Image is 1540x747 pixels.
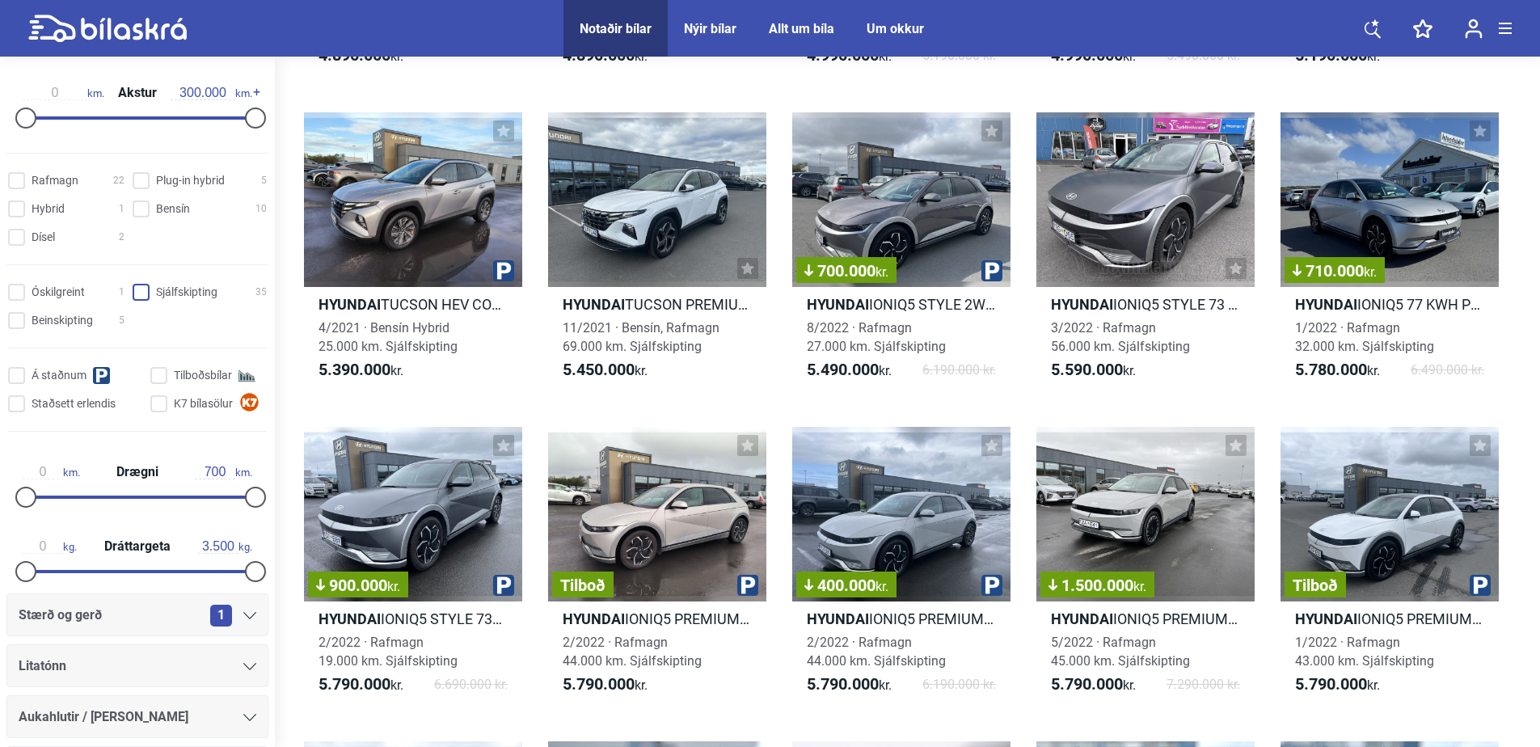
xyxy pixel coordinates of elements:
img: parking.png [1470,575,1491,596]
a: Allt um bíla [769,21,834,36]
span: Bensín [156,200,190,217]
span: 2 [119,229,124,246]
b: Hyundai [1295,296,1357,313]
span: 1.500.000 [1048,577,1146,593]
span: Dráttargeta [100,540,175,553]
span: kr. [563,361,648,380]
a: 400.000kr.HyundaiIONIQ5 PREMIUM 73W2/2022 · Rafmagn44.000 km. Sjálfskipting5.790.000kr.6.190.000 kr. [792,427,1010,709]
b: Hyundai [1051,610,1113,627]
b: 5.790.000 [1295,674,1367,694]
span: 1 [119,284,124,301]
span: 3/2022 · Rafmagn 56.000 km. Sjálfskipting [1051,320,1190,354]
span: km. [195,465,252,479]
span: Stærð og gerð [19,604,102,627]
span: 1/2022 · Rafmagn 32.000 km. Sjálfskipting [1295,320,1434,354]
a: Nýir bílar [684,21,736,36]
b: 5.490.000 [807,360,879,379]
h2: IONIQ5 PREMIUM 73KWH [1036,610,1255,628]
span: Hybrid [32,200,65,217]
img: parking.png [981,260,1002,281]
span: kr. [875,264,888,280]
h2: IONIQ5 PREMIUM 73KW [548,610,766,628]
h2: IONIQ5 PREMIUM 73W [792,610,1010,628]
span: kr. [807,361,892,380]
b: Hyundai [563,610,625,627]
b: 5.390.000 [319,360,390,379]
span: 4/2021 · Bensín Hybrid 25.000 km. Sjálfskipting [319,320,458,354]
span: 2/2022 · Rafmagn 44.000 km. Sjálfskipting [807,635,946,669]
span: kg. [198,539,252,554]
span: kr. [875,579,888,594]
span: 900.000 [316,577,400,593]
span: Drægni [112,466,162,479]
b: 5.790.000 [807,674,879,694]
span: Rafmagn [32,172,78,189]
span: 700.000 [804,263,888,279]
a: Notaðir bílar [580,21,652,36]
span: Tilboð [1293,577,1338,593]
span: Tilboðsbílar [174,367,232,384]
b: Hyundai [563,296,625,313]
span: 8/2022 · Rafmagn 27.000 km. Sjálfskipting [807,320,946,354]
span: 2/2022 · Rafmagn 44.000 km. Sjálfskipting [563,635,702,669]
span: kg. [23,539,77,554]
b: Hyundai [319,610,381,627]
h2: IONIQ5 STYLE 2WD 73KWH [792,295,1010,314]
span: 11/2021 · Bensín, Rafmagn 69.000 km. Sjálfskipting [563,320,719,354]
span: 1 [119,200,124,217]
span: 1/2022 · Rafmagn 43.000 km. Sjálfskipting [1295,635,1434,669]
span: kr. [319,675,403,694]
span: 5/2022 · Rafmagn 45.000 km. Sjálfskipting [1051,635,1190,669]
img: parking.png [737,575,758,596]
span: kr. [1051,361,1136,380]
a: TilboðHyundaiIONIQ5 PREMIUM 73KWH1/2022 · Rafmagn43.000 km. Sjálfskipting5.790.000kr. [1281,427,1499,709]
b: 5.790.000 [1051,674,1123,694]
span: 2/2022 · Rafmagn 19.000 km. Sjálfskipting [319,635,458,669]
span: 6.190.000 kr. [922,675,996,694]
span: 710.000 [1293,263,1377,279]
span: km. [23,86,104,100]
span: K7 bílasölur [174,395,233,412]
span: 400.000 [804,577,888,593]
img: parking.png [493,260,514,281]
b: Hyundai [1295,610,1357,627]
span: 5 [261,172,267,189]
span: Beinskipting [32,312,93,329]
b: Hyundai [1051,296,1113,313]
span: Dísel [32,229,55,246]
span: Tilboð [560,577,605,593]
div: Um okkur [867,21,924,36]
span: kr. [1295,675,1380,694]
h2: IONIQ5 STYLE 73 KWH [1036,295,1255,314]
span: km. [23,465,80,479]
a: 710.000kr.HyundaiIONIQ5 77 KWH PREMIUM1/2022 · Rafmagn32.000 km. Sjálfskipting5.780.000kr.6.490.0... [1281,112,1499,395]
a: 700.000kr.HyundaiIONIQ5 STYLE 2WD 73KWH8/2022 · Rafmagn27.000 km. Sjálfskipting5.490.000kr.6.190.... [792,112,1010,395]
span: Plug-in hybrid [156,172,225,189]
a: HyundaiTUCSON HEV COMFORT4/2021 · Bensín Hybrid25.000 km. Sjálfskipting5.390.000kr. [304,112,522,395]
h2: IONIQ5 77 KWH PREMIUM [1281,295,1499,314]
h2: IONIQ5 PREMIUM 73KWH [1281,610,1499,628]
b: 5.790.000 [563,674,635,694]
a: TilboðHyundaiIONIQ5 PREMIUM 73KW2/2022 · Rafmagn44.000 km. Sjálfskipting5.790.000kr. [548,427,766,709]
span: 35 [255,284,267,301]
span: Aukahlutir / [PERSON_NAME] [19,706,188,728]
h2: IONIQ5 STYLE 73KWH [304,610,522,628]
span: kr. [1051,675,1136,694]
span: Akstur [114,87,161,99]
b: 5.590.000 [1051,360,1123,379]
span: kr. [1133,579,1146,594]
b: 5.790.000 [319,674,390,694]
span: kr. [1364,264,1377,280]
b: Hyundai [807,610,869,627]
img: user-login.svg [1465,19,1483,39]
img: parking.png [981,575,1002,596]
h2: TUCSON PREMIUM PHEV [548,295,766,314]
span: 6.690.000 kr. [434,675,508,694]
span: Litatónn [19,655,66,677]
span: 22 [113,172,124,189]
span: 7.290.000 kr. [1167,675,1240,694]
span: kr. [387,579,400,594]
